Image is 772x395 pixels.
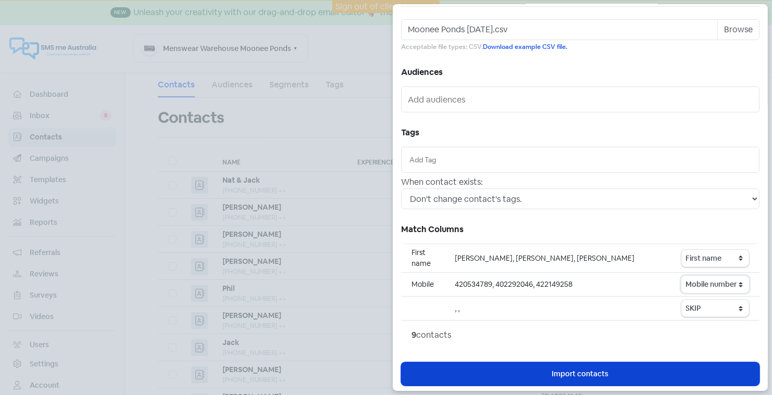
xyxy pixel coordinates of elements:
[401,125,759,141] h5: Tags
[444,297,671,321] td: , ,
[409,154,751,165] input: Add Tag
[444,273,671,297] td: 420534789, 402292046, 422149258
[401,65,759,80] h5: Audiences
[412,329,416,340] strong: 9
[412,329,749,341] div: contacts
[552,368,609,379] span: Import contacts
[401,176,759,188] div: When contact exists:
[483,43,567,51] a: Download example CSV file.
[401,362,759,386] button: Import contacts
[401,42,759,52] small: Acceptable file types: CSV.
[401,222,759,237] h5: Match Columns
[408,91,755,108] input: Add audiences
[444,244,671,273] td: [PERSON_NAME], [PERSON_NAME], [PERSON_NAME]
[401,273,444,297] td: Mobile
[401,244,444,273] td: First name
